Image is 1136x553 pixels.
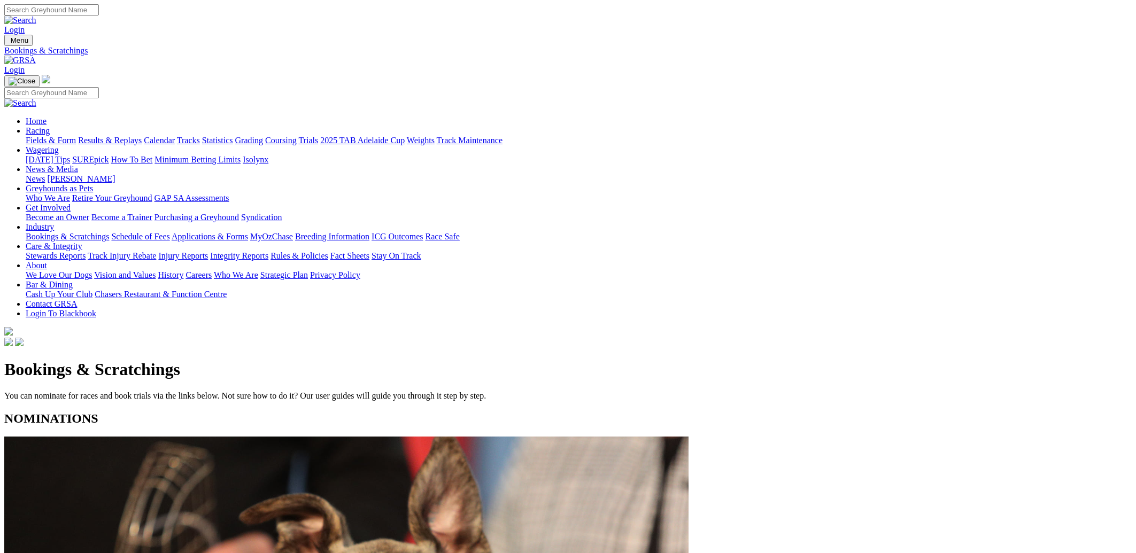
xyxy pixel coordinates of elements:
[4,56,36,65] img: GRSA
[177,136,200,145] a: Tracks
[26,174,1132,184] div: News & Media
[26,145,59,154] a: Wagering
[235,136,263,145] a: Grading
[26,280,73,289] a: Bar & Dining
[26,222,54,231] a: Industry
[298,136,318,145] a: Trials
[26,174,45,183] a: News
[158,251,208,260] a: Injury Reports
[26,136,76,145] a: Fields & Form
[172,232,248,241] a: Applications & Forms
[310,270,360,279] a: Privacy Policy
[4,35,33,46] button: Toggle navigation
[4,87,99,98] input: Search
[154,193,229,202] a: GAP SA Assessments
[26,193,70,202] a: Who We Are
[372,232,423,241] a: ICG Outcomes
[4,65,25,74] a: Login
[4,338,13,346] img: facebook.svg
[11,36,28,44] span: Menu
[407,136,435,145] a: Weights
[202,136,233,145] a: Statistics
[271,251,328,260] a: Rules & Policies
[26,136,1132,145] div: Racing
[26,261,47,270] a: About
[9,77,35,85] img: Close
[26,299,77,308] a: Contact GRSA
[210,251,268,260] a: Integrity Reports
[4,360,1132,379] h1: Bookings & Scratchings
[15,338,24,346] img: twitter.svg
[91,213,152,222] a: Become a Trainer
[78,136,142,145] a: Results & Replays
[295,232,369,241] a: Breeding Information
[42,75,50,83] img: logo-grsa-white.png
[26,232,1132,242] div: Industry
[26,290,92,299] a: Cash Up Your Club
[26,116,47,126] a: Home
[4,4,99,15] input: Search
[26,270,1132,280] div: About
[4,46,1132,56] a: Bookings & Scratchings
[241,213,282,222] a: Syndication
[111,155,153,164] a: How To Bet
[26,251,86,260] a: Stewards Reports
[26,165,78,174] a: News & Media
[72,155,109,164] a: SUREpick
[4,411,1132,426] h2: NOMINATIONS
[26,184,93,193] a: Greyhounds as Pets
[94,270,156,279] a: Vision and Values
[144,136,175,145] a: Calendar
[320,136,405,145] a: 2025 TAB Adelaide Cup
[437,136,503,145] a: Track Maintenance
[4,25,25,34] a: Login
[154,155,241,164] a: Minimum Betting Limits
[260,270,308,279] a: Strategic Plan
[26,193,1132,203] div: Greyhounds as Pets
[72,193,152,202] a: Retire Your Greyhound
[265,136,297,145] a: Coursing
[330,251,369,260] a: Fact Sheets
[26,270,92,279] a: We Love Our Dogs
[250,232,293,241] a: MyOzChase
[26,251,1132,261] div: Care & Integrity
[4,15,36,25] img: Search
[26,213,89,222] a: Become an Owner
[154,213,239,222] a: Purchasing a Greyhound
[26,309,96,318] a: Login To Blackbook
[372,251,421,260] a: Stay On Track
[243,155,268,164] a: Isolynx
[214,270,258,279] a: Who We Are
[88,251,156,260] a: Track Injury Rebate
[47,174,115,183] a: [PERSON_NAME]
[4,75,40,87] button: Toggle navigation
[4,98,36,108] img: Search
[26,242,82,251] a: Care & Integrity
[425,232,459,241] a: Race Safe
[26,155,1132,165] div: Wagering
[4,327,13,336] img: logo-grsa-white.png
[95,290,227,299] a: Chasers Restaurant & Function Centre
[186,270,212,279] a: Careers
[158,270,183,279] a: History
[26,203,71,212] a: Get Involved
[111,232,169,241] a: Schedule of Fees
[4,391,1132,401] p: You can nominate for races and book trials via the links below. Not sure how to do it? Our user g...
[26,155,70,164] a: [DATE] Tips
[26,126,50,135] a: Racing
[26,213,1132,222] div: Get Involved
[26,290,1132,299] div: Bar & Dining
[26,232,109,241] a: Bookings & Scratchings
